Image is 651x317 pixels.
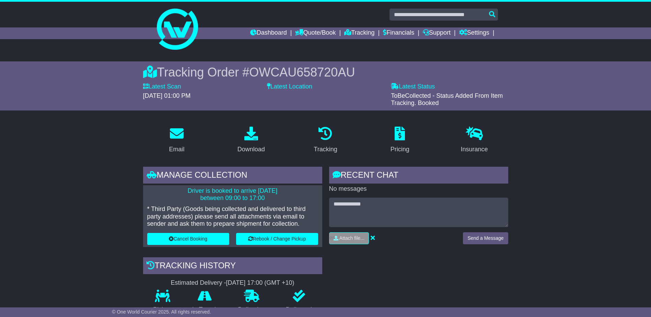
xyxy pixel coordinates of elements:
span: ToBeCollected - Status Added From Item Tracking. Booked [391,92,503,107]
div: Tracking [314,145,337,154]
span: [DATE] 01:00 PM [143,92,191,99]
a: Settings [459,27,489,39]
div: Download [237,145,265,154]
div: RECENT CHAT [329,167,508,185]
a: Support [423,27,451,39]
p: In Transit [182,306,228,314]
a: Pricing [386,124,414,156]
p: Pickup [143,306,182,314]
span: OWCAU658720AU [249,65,355,79]
a: Download [233,124,269,156]
span: © One World Courier 2025. All rights reserved. [112,309,211,315]
label: Latest Status [391,83,435,91]
div: Insurance [461,145,488,154]
a: Dashboard [250,27,287,39]
div: Manage collection [143,167,322,185]
a: Tracking [344,27,374,39]
p: No messages [329,185,508,193]
div: Pricing [391,145,409,154]
button: Rebook / Change Pickup [236,233,318,245]
p: Delivering [228,306,276,314]
button: Send a Message [463,232,508,244]
label: Latest Scan [143,83,181,91]
p: * Third Party (Goods being collected and delivered to third party addresses) please send all atta... [147,206,318,228]
div: [DATE] 17:00 (GMT +10) [226,279,294,287]
a: Tracking [309,124,341,156]
p: Delivered [276,306,322,314]
a: Financials [383,27,414,39]
div: Tracking Order # [143,65,508,80]
div: Tracking history [143,257,322,276]
div: Email [169,145,184,154]
div: Estimated Delivery - [143,279,322,287]
button: Cancel Booking [147,233,229,245]
a: Quote/Book [295,27,336,39]
label: Latest Location [267,83,312,91]
a: Insurance [456,124,492,156]
a: Email [164,124,189,156]
p: Driver is booked to arrive [DATE] between 09:00 to 17:00 [147,187,318,202]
